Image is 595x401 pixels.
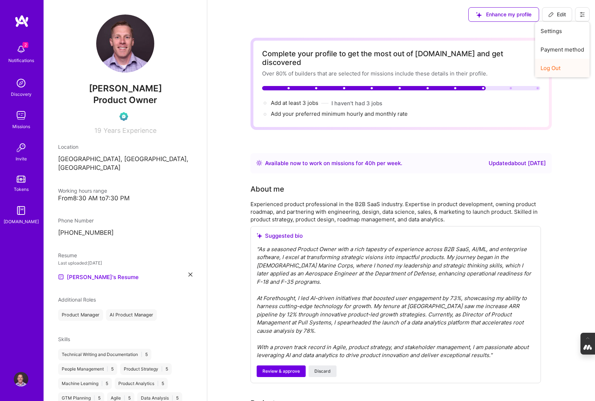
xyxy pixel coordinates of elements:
i: icon Close [188,273,192,277]
div: About me [250,184,284,195]
p: [GEOGRAPHIC_DATA], [GEOGRAPHIC_DATA], [GEOGRAPHIC_DATA] [58,155,192,172]
div: Available now to work on missions for h per week . [265,159,402,168]
span: Phone Number [58,217,94,224]
img: tokens [17,176,25,183]
span: Review & approve [262,368,300,375]
span: | [124,395,125,401]
div: Updated about [DATE] [489,159,546,168]
span: 19 [94,127,101,134]
button: Edit [542,7,572,22]
img: bell [14,42,28,57]
span: | [141,352,142,357]
span: | [161,366,163,372]
img: Resume [58,274,64,280]
span: | [94,395,95,401]
span: | [101,381,103,386]
button: Settings [535,22,590,40]
div: Location [58,143,192,151]
div: Machine Learning 5 [58,378,112,389]
div: AI Product Manager [106,309,157,321]
span: Edit [548,11,566,18]
button: Review & approve [257,365,306,377]
img: Invite [14,140,28,155]
button: Payment method [535,40,590,59]
span: Skills [58,336,70,342]
button: Log Out [535,59,590,77]
span: Working hours range [58,188,107,194]
img: Evaluation Call Pending [119,112,128,121]
img: User Avatar [14,372,28,386]
div: Experienced product professional in the B2B SaaS industry. Expertise in product development, owni... [250,200,541,223]
button: Enhance my profile [468,7,539,22]
span: Add your preferred minimum hourly and monthly rate [271,110,408,117]
span: Product Owner [93,95,157,105]
img: User Avatar [96,15,154,73]
div: Notifications [8,57,34,64]
p: [PHONE_NUMBER] [58,229,192,237]
div: From 8:30 AM to 7:30 PM [58,195,192,202]
span: | [172,395,173,401]
button: Discard [309,365,337,377]
span: Additional Roles [58,296,96,303]
i: icon SuggestedTeams [476,12,482,18]
div: Product Strategy 5 [120,363,172,375]
i: icon SuggestedTeams [257,233,262,238]
div: People Management 5 [58,363,117,375]
div: Suggested bio [257,232,535,240]
a: [PERSON_NAME]'s Resume [58,273,139,281]
div: " As a seasoned Product Owner with a rich tapestry of experience across B2B SaaS, AI/ML, and ente... [257,245,535,360]
div: Discovery [11,90,32,98]
div: Invite [16,155,27,163]
span: Years Experience [103,127,156,134]
div: Product Manager [58,309,103,321]
span: Discard [314,368,331,375]
div: Over 80% of builders that are selected for missions include these details in their profile. [262,70,540,77]
span: Add at least 3 jobs [271,99,318,106]
span: 2 [23,42,28,48]
div: Last uploaded: [DATE] [58,259,192,267]
span: [PERSON_NAME] [58,83,192,94]
span: | [157,381,159,386]
span: Enhance my profile [476,11,531,18]
img: guide book [14,203,28,218]
span: | [107,366,108,372]
div: Product Analytics 5 [115,378,168,389]
div: Complete your profile to get the most out of [DOMAIN_NAME] and get discovered [262,49,540,67]
img: logo [15,15,29,28]
a: User Avatar [12,372,30,386]
div: Missions [12,123,30,130]
span: Resume [58,252,77,258]
img: teamwork [14,108,28,123]
div: Technical Writing and Documentation 5 [58,349,151,360]
img: Availability [256,160,262,166]
span: 40 [365,160,372,167]
img: discovery [14,76,28,90]
div: [DOMAIN_NAME] [4,218,39,225]
div: Tokens [14,185,29,193]
button: I haven't had 3 jobs [331,99,382,107]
